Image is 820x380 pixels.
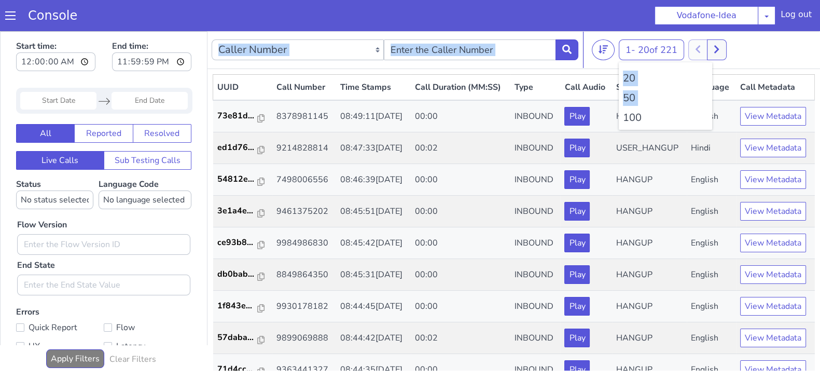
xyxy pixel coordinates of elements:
[740,266,806,284] button: View Metadata
[510,44,560,70] th: Type
[510,101,560,133] td: INBOUND
[564,202,590,221] button: Play
[16,120,104,139] button: Live Calls
[619,8,684,29] button: 1- 20of 221
[740,107,806,126] button: View Metadata
[272,323,336,355] td: 9363441327
[217,300,258,313] p: 57daba...
[564,107,590,126] button: Play
[104,289,191,304] label: Flow
[17,228,55,240] label: End State
[217,237,268,249] a: db0bab...
[623,79,708,94] li: 100
[564,297,590,316] button: Play
[638,12,677,25] span: 20 of 221
[272,196,336,228] td: 9984986830
[16,308,104,322] label: UX
[217,205,258,218] p: ce93b8...
[336,101,411,133] td: 08:47:33[DATE]
[217,332,258,344] p: 71d4cc...
[411,101,511,133] td: 00:02
[612,44,687,70] th: Status
[510,291,560,323] td: INBOUND
[272,260,336,291] td: 9930178182
[612,323,687,355] td: HANGUP
[336,260,411,291] td: 08:44:45[DATE]
[687,228,736,260] td: English
[272,165,336,196] td: 9461375202
[740,297,806,316] button: View Metadata
[16,6,95,43] label: Start time:
[564,76,590,94] button: Play
[623,59,708,75] li: 50
[411,291,511,323] td: 00:02
[411,260,511,291] td: 00:00
[16,289,104,304] label: Quick Report
[217,78,258,91] p: 73e81d...
[16,159,93,178] select: Status
[510,260,560,291] td: INBOUND
[560,44,611,70] th: Call Audio
[112,61,188,78] input: End Date
[740,76,806,94] button: View Metadata
[217,268,258,281] p: 1f843e...
[411,196,511,228] td: 00:00
[104,308,191,322] label: Latency
[217,110,258,123] p: ed1d76...
[564,266,590,284] button: Play
[740,139,806,158] button: View Metadata
[17,187,67,200] label: Flow Version
[510,69,560,101] td: INBOUND
[217,332,268,344] a: 71d4cc...
[217,237,258,249] p: db0bab...
[623,39,708,55] li: 20
[411,69,511,101] td: 00:00
[109,323,156,333] h6: Clear Filters
[20,61,96,78] input: Start Date
[217,173,258,186] p: 3e1a4e...
[740,202,806,221] button: View Metadata
[687,323,736,355] td: English
[687,196,736,228] td: English
[336,196,411,228] td: 08:45:42[DATE]
[612,133,687,165] td: HANGUP
[564,234,590,253] button: Play
[17,203,190,224] input: Enter the Flow Version ID
[510,165,560,196] td: INBOUND
[112,21,191,40] input: End time:
[16,147,93,178] label: Status
[687,101,736,133] td: Hindi
[217,110,268,123] a: ed1d76...
[411,44,511,70] th: Call Duration (MM:SS)
[74,93,133,112] button: Reported
[564,171,590,189] button: Play
[336,44,411,70] th: Time Stamps
[217,142,258,154] p: 54812e...
[133,93,191,112] button: Resolved
[336,323,411,355] td: 08:44:35[DATE]
[336,228,411,260] td: 08:45:31[DATE]
[564,139,590,158] button: Play
[336,69,411,101] td: 08:49:11[DATE]
[736,44,814,70] th: Call Metadata
[272,228,336,260] td: 8849864350
[510,196,560,228] td: INBOUND
[384,8,556,29] input: Enter the Caller Number
[411,323,511,355] td: 00:00
[740,171,806,189] button: View Metadata
[655,6,758,25] button: Vodafone-Idea
[217,268,268,281] a: 1f843e...
[336,291,411,323] td: 08:44:42[DATE]
[104,120,192,139] button: Sub Testing Calls
[612,260,687,291] td: HANGUP
[564,329,590,348] button: Play
[213,44,272,70] th: UUID
[272,44,336,70] th: Call Number
[411,165,511,196] td: 00:00
[272,291,336,323] td: 9899069888
[510,323,560,355] td: INBOUND
[272,101,336,133] td: 9214828814
[16,8,90,23] a: Console
[612,165,687,196] td: HANGUP
[411,228,511,260] td: 00:00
